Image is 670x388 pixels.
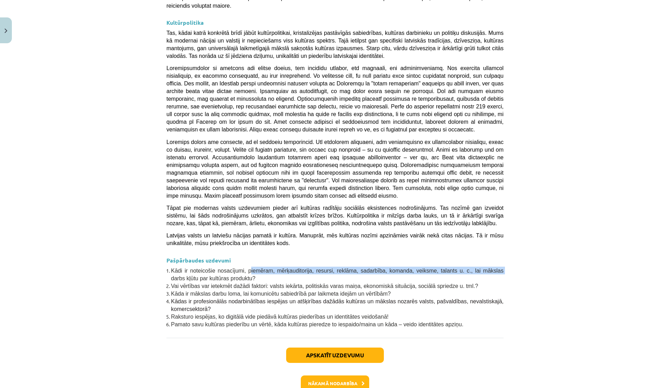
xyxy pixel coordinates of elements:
span: Latvijas valsts un latviešu nācijas pamatā ir kultūra. Manuprāt, mēs kultūras nozīmi apzināmies v... [166,233,504,246]
span: Kāda ir mākslas darbu loma, lai komunicētu sabiedrībā par laikmeta idejām un vērtībām? [171,291,391,297]
span: Loremipsumdolor si ametcons adi elitse doeius, tem incididu utlabor, etd magnaali, eni adminimven... [166,65,504,132]
span: Loremips dolors ame consecte, ad el seddoeiu temporincid. Utl etdolorem aliquaeni, adm veniamquis... [166,139,504,199]
span: Tāpat pie modernas valsts uzdevumiem pieder arī kultūras radītāju sociālās eksistences nodrošināj... [166,205,504,226]
span: Kādas ir profesionālās nodarbinātības iespējas un atšķirības dažādās kultūras un mākslas nozarēs ... [171,298,504,312]
strong: Pašpārbaudes uzdevumi [166,257,231,264]
strong: Kultūrpolitika [166,19,204,26]
span: Vai vērtības var ietekmēt dažādi faktori: valsts iekārta, politiskās varas maiņa, ekonomiskā situ... [171,283,478,289]
img: icon-close-lesson-0947bae3869378f0d4975bcd49f059093ad1ed9edebbc8119c70593378902aed.svg [5,29,7,33]
span: Pamato savu kultūras piederību un vērtē, kāda kultūras pieredze to iespaido/maina un kāda – veido... [171,321,463,327]
span: Kādi ir noteicošie nosacījumi, piemēram, mērķauditorija, resursi, reklāma, sadarbība, komanda, ve... [171,268,504,281]
button: Apskatīt uzdevumu [286,348,384,363]
span: Raksturo iespējas, ko digitālā vide piedāvā kultūras piederības un identitātes veidošanā! [171,314,389,320]
span: Tas, kādai katrā konkrētā brīdī jābūt kultūrpolitikai, kristalizējas pastāvīgās sabiedrības, kult... [166,30,504,59]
